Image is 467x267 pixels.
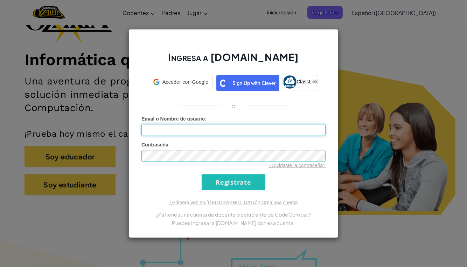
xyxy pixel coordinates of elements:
a: ¿Primera vez en [GEOGRAPHIC_DATA]? Crea una cuenta [169,200,298,205]
a: Acceder con Google [149,75,213,91]
img: clever_sso_button@2x.png [216,75,279,91]
input: Regístrate [202,174,265,190]
div: Acceder con Google [149,75,213,89]
p: ¿Ya tienes una cuenta de docente o estudiante de CodeCombat? [141,210,326,219]
span: Acceder con Google [162,78,208,85]
span: Contraseña [141,142,168,148]
label: : [141,115,207,122]
p: o [231,102,236,110]
p: Puedes ingresar a [DOMAIN_NAME] con esa cuenta. [141,219,326,227]
a: ¿Olvidaste la contraseña? [269,163,326,168]
img: classlink-logo-small.png [283,75,297,89]
span: ClassLink [297,79,318,84]
h2: Ingresa a [DOMAIN_NAME] [141,50,326,71]
span: Email o Nombre de usuario [141,116,205,122]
